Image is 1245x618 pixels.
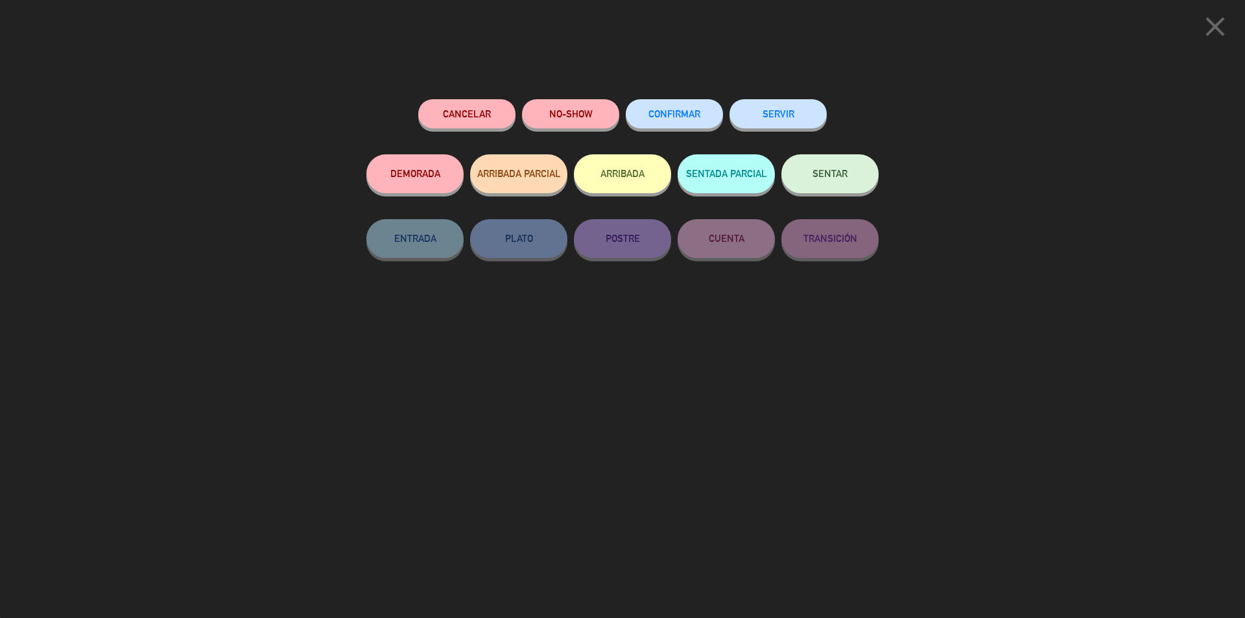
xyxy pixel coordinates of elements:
[729,99,827,128] button: SERVIR
[574,219,671,258] button: POSTRE
[470,154,567,193] button: ARRIBADA PARCIAL
[366,219,464,258] button: ENTRADA
[812,168,848,179] span: SENTAR
[626,99,723,128] button: CONFIRMAR
[470,219,567,258] button: PLATO
[678,219,775,258] button: CUENTA
[522,99,619,128] button: NO-SHOW
[781,154,879,193] button: SENTAR
[1195,10,1235,48] button: close
[1199,10,1231,43] i: close
[418,99,516,128] button: Cancelar
[678,154,775,193] button: SENTADA PARCIAL
[574,154,671,193] button: ARRIBADA
[781,219,879,258] button: TRANSICIÓN
[366,154,464,193] button: DEMORADA
[477,168,561,179] span: ARRIBADA PARCIAL
[648,108,700,119] span: CONFIRMAR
